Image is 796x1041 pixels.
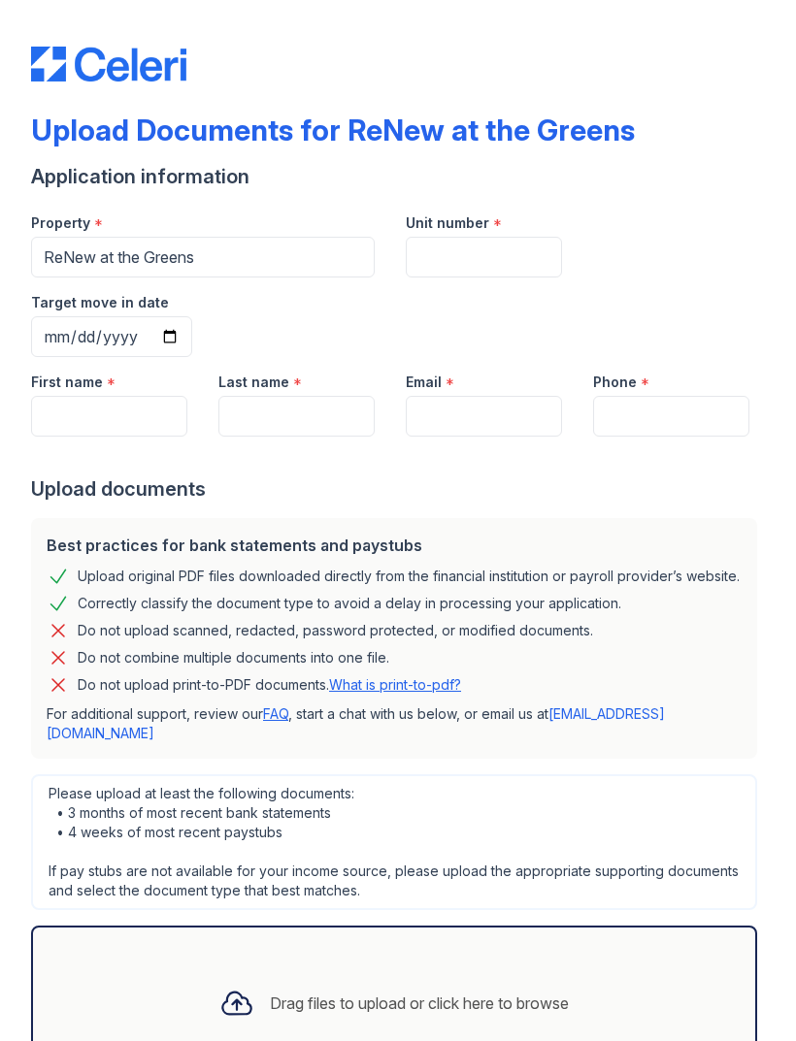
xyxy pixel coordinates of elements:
[329,676,461,693] a: What is print-to-pdf?
[218,373,289,392] label: Last name
[78,646,389,669] div: Do not combine multiple documents into one file.
[47,704,742,743] p: For additional support, review our , start a chat with us below, or email us at
[31,475,765,503] div: Upload documents
[406,213,489,233] label: Unit number
[263,705,288,722] a: FAQ
[270,992,569,1015] div: Drag files to upload or click here to browse
[78,592,621,615] div: Correctly classify the document type to avoid a delay in processing your application.
[31,213,90,233] label: Property
[593,373,637,392] label: Phone
[78,675,461,695] p: Do not upload print-to-PDF documents.
[31,113,635,147] div: Upload Documents for ReNew at the Greens
[31,373,103,392] label: First name
[31,293,169,312] label: Target move in date
[47,705,665,741] a: [EMAIL_ADDRESS][DOMAIN_NAME]
[78,619,593,642] div: Do not upload scanned, redacted, password protected, or modified documents.
[78,565,740,588] div: Upload original PDF files downloaded directly from the financial institution or payroll provider’...
[31,774,757,910] div: Please upload at least the following documents: • 3 months of most recent bank statements • 4 wee...
[406,373,442,392] label: Email
[47,534,742,557] div: Best practices for bank statements and paystubs
[31,163,765,190] div: Application information
[31,47,186,81] img: CE_Logo_Blue-a8612792a0a2168367f1c8372b55b34899dd931a85d93a1a3d3e32e68fde9ad4.png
